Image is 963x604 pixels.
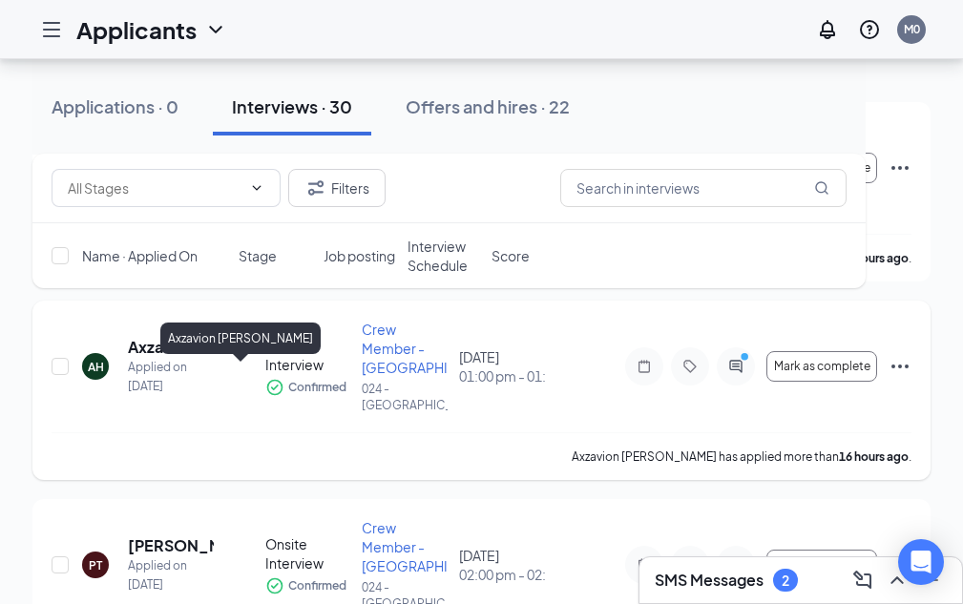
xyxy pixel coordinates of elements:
[633,557,656,573] svg: Note
[362,381,448,413] p: 024 - [GEOGRAPHIC_DATA]
[633,359,656,374] svg: Note
[288,576,346,595] span: Confirmed
[766,351,877,382] button: Mark as complete
[52,94,178,118] div: Applications · 0
[249,180,264,196] svg: ChevronDown
[406,94,570,118] div: Offers and hires · 22
[232,94,352,118] div: Interviews · 30
[362,519,501,574] span: Crew Member - [GEOGRAPHIC_DATA]
[160,323,321,354] div: Axzavion [PERSON_NAME]
[679,359,701,374] svg: Tag
[459,565,545,584] span: 02:00 pm - 02:30 pm
[816,18,839,41] svg: Notifications
[288,378,346,397] span: Confirmed
[886,569,909,592] svg: ChevronUp
[655,570,764,591] h3: SMS Messages
[459,347,545,385] div: [DATE]
[89,557,102,573] div: PT
[848,565,878,595] button: ComposeMessage
[40,18,63,41] svg: Hamburger
[889,355,911,378] svg: Ellipses
[128,337,214,358] h5: Axzavion [PERSON_NAME]
[408,237,480,275] span: Interview Schedule
[459,366,545,385] span: 01:00 pm - 01:30 pm
[766,550,877,580] button: Mark as complete
[851,569,874,592] svg: ComposeMessage
[76,13,197,46] h1: Applicants
[239,246,277,265] span: Stage
[898,539,944,585] div: Open Intercom Messenger
[362,321,501,376] span: Crew Member - [GEOGRAPHIC_DATA]
[324,246,395,265] span: Job posting
[889,156,911,179] svg: Ellipses
[839,251,909,265] b: 16 hours ago
[128,556,214,594] div: Applied on [DATE]
[88,359,104,375] div: AH
[724,359,747,374] svg: ActiveChat
[492,246,530,265] span: Score
[858,18,881,41] svg: QuestionInfo
[572,448,911,465] p: Axzavion [PERSON_NAME] has applied more than .
[304,177,327,199] svg: Filter
[882,565,912,595] button: ChevronUp
[128,535,214,556] h5: [PERSON_NAME]
[889,553,911,576] svg: Ellipses
[128,358,214,396] div: Applied on [DATE]
[839,449,909,464] b: 16 hours ago
[814,180,829,196] svg: MagnifyingGlass
[68,177,241,198] input: All Stages
[204,18,227,41] svg: ChevronDown
[459,546,545,584] div: [DATE]
[560,169,847,207] input: Search in interviews
[288,169,386,207] button: Filter Filters
[82,246,198,265] span: Name · Applied On
[782,573,789,589] div: 2
[265,576,284,595] svg: CheckmarkCircle
[736,351,759,366] svg: PrimaryDot
[774,360,870,373] span: Mark as complete
[265,378,284,397] svg: CheckmarkCircle
[904,21,920,37] div: M0
[265,534,351,573] div: Onsite Interview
